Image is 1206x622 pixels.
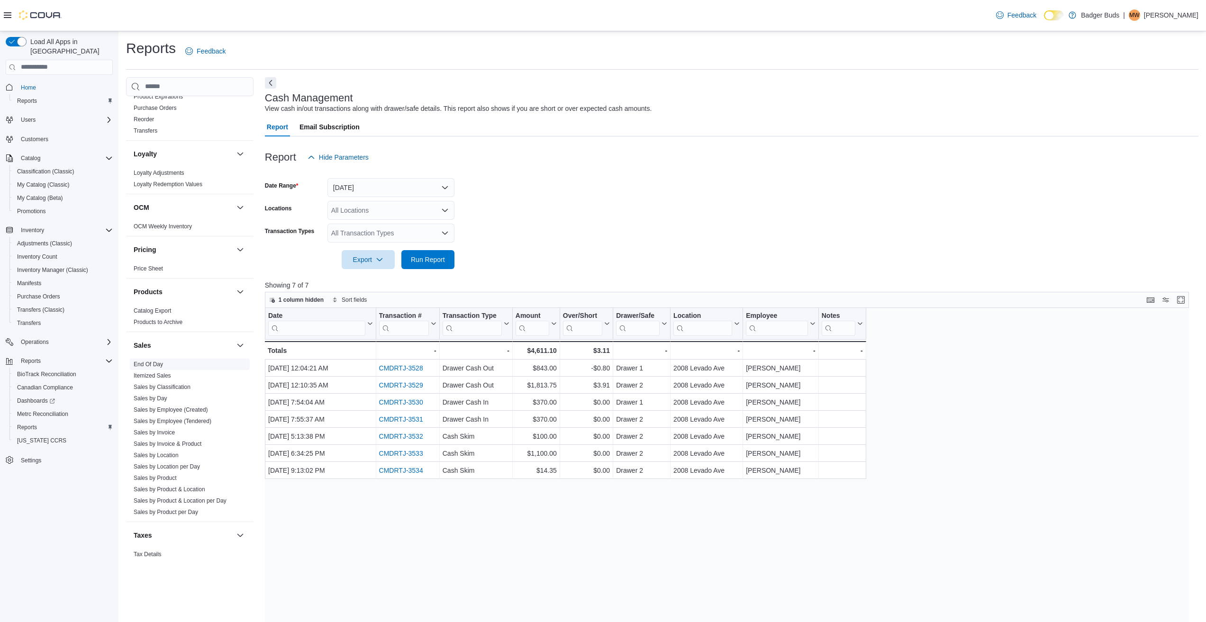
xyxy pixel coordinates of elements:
[516,448,557,459] div: $1,100.00
[268,397,373,408] div: [DATE] 7:54:04 AM
[17,454,113,466] span: Settings
[134,223,192,230] span: OCM Weekly Inventory
[1129,9,1140,21] div: Michelle Westlake
[134,475,177,481] a: Sales by Product
[134,531,152,540] h3: Taxes
[21,135,48,143] span: Customers
[516,379,557,391] div: $1,813.75
[268,379,373,391] div: [DATE] 12:10:35 AM
[134,104,177,112] span: Purchase Orders
[616,397,667,408] div: Drawer 1
[563,311,610,335] button: Over/Short
[13,179,73,190] a: My Catalog (Classic)
[13,382,113,393] span: Canadian Compliance
[13,95,113,107] span: Reports
[13,192,67,204] a: My Catalog (Beta)
[134,395,167,402] span: Sales by Day
[235,286,246,297] button: Products
[134,509,198,515] a: Sales by Product per Day
[134,383,190,391] span: Sales by Classification
[2,224,117,237] button: Inventory
[616,311,667,335] button: Drawer/Safe
[134,203,149,212] h3: OCM
[134,245,233,254] button: Pricing
[134,245,156,254] h3: Pricing
[822,311,855,335] div: Notes
[13,369,80,380] a: BioTrack Reconciliation
[443,414,509,425] div: Drawer Cash In
[516,362,557,374] div: $843.00
[134,451,179,459] span: Sales by Location
[2,113,117,126] button: Users
[134,116,154,123] a: Reorder
[379,381,423,389] a: CMDRTJ-3529
[134,463,200,470] span: Sales by Location per Day
[9,407,117,421] button: Metrc Reconciliation
[134,531,233,540] button: Taxes
[441,207,449,214] button: Open list of options
[443,311,502,320] div: Transaction Type
[13,264,92,276] a: Inventory Manager (Classic)
[134,105,177,111] a: Purchase Orders
[21,226,44,234] span: Inventory
[13,166,78,177] a: Classification (Classic)
[9,205,117,218] button: Promotions
[13,238,76,249] a: Adjustments (Classic)
[443,448,509,459] div: Cash Skim
[265,227,314,235] label: Transaction Types
[17,153,44,164] button: Catalog
[9,421,117,434] button: Reports
[379,311,436,335] button: Transaction #
[13,206,113,217] span: Promotions
[2,132,117,146] button: Customers
[746,311,808,335] div: Employee
[13,251,113,262] span: Inventory Count
[746,362,816,374] div: [PERSON_NAME]
[17,384,73,391] span: Canadian Compliance
[13,369,113,380] span: BioTrack Reconciliation
[342,250,395,269] button: Export
[17,133,113,145] span: Customers
[563,345,610,356] div: $3.11
[21,84,36,91] span: Home
[13,422,113,433] span: Reports
[13,251,61,262] a: Inventory Count
[1123,9,1125,21] p: |
[265,104,652,114] div: View cash in/out transactions along with drawer/safe details. This report also shows if you are s...
[126,263,254,278] div: Pricing
[616,311,660,335] div: Drawer/Safe
[134,372,171,379] span: Itemized Sales
[17,114,39,126] button: Users
[268,465,373,476] div: [DATE] 9:13:02 PM
[746,448,816,459] div: [PERSON_NAME]
[379,467,423,474] a: CMDRTJ-3534
[126,359,254,522] div: Sales
[134,149,157,159] h3: Loyalty
[992,6,1040,25] a: Feedback
[379,433,423,440] a: CMDRTJ-3532
[134,127,157,135] span: Transfers
[265,182,299,189] label: Date Range
[13,192,113,204] span: My Catalog (Beta)
[134,149,233,159] button: Loyalty
[616,345,667,356] div: -
[9,191,117,205] button: My Catalog (Beta)
[1044,10,1064,20] input: Dark Mode
[2,81,117,94] button: Home
[17,225,113,236] span: Inventory
[134,417,211,425] span: Sales by Employee (Tendered)
[265,77,276,89] button: Next
[347,250,389,269] span: Export
[342,296,367,304] span: Sort fields
[746,431,816,442] div: [PERSON_NAME]
[17,355,113,367] span: Reports
[235,202,246,213] button: OCM
[443,362,509,374] div: Drawer Cash Out
[616,431,667,442] div: Drawer 2
[563,414,610,425] div: $0.00
[746,414,816,425] div: [PERSON_NAME]
[1129,9,1139,21] span: MW
[17,355,45,367] button: Reports
[17,207,46,215] span: Promotions
[21,154,40,162] span: Catalog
